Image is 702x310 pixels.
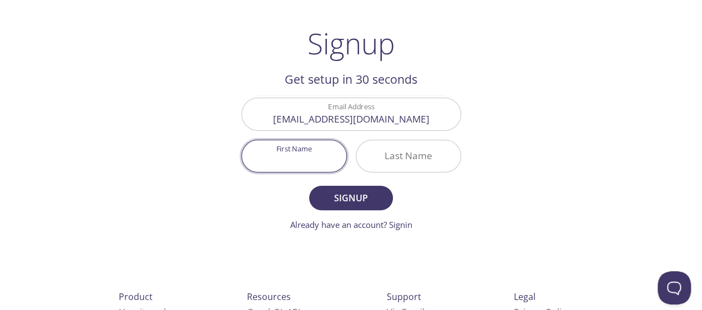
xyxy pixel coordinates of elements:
[241,70,461,89] h2: Get setup in 30 seconds
[309,186,392,210] button: Signup
[658,271,691,304] iframe: Help Scout Beacon - Open
[387,291,421,303] span: Support
[119,291,153,303] span: Product
[321,190,380,206] span: Signup
[290,219,412,230] a: Already have an account? Signin
[247,291,291,303] span: Resources
[514,291,536,303] span: Legal
[307,27,395,60] h1: Signup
